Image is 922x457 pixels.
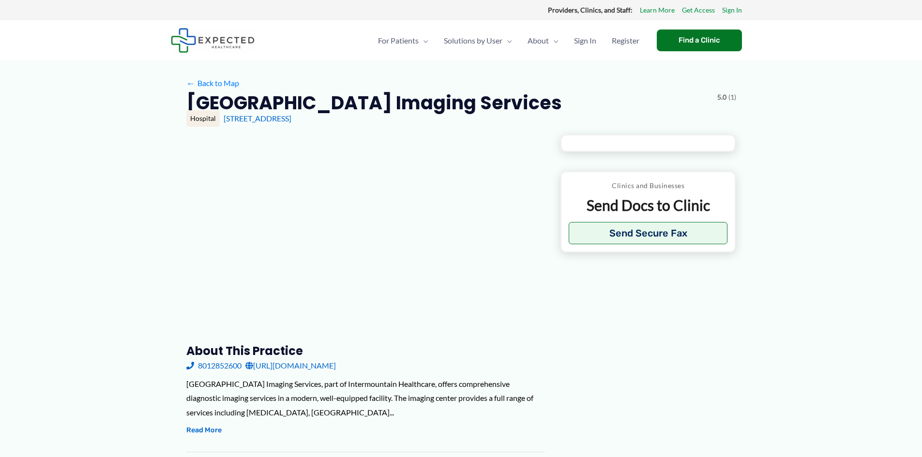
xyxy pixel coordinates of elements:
[569,179,728,192] p: Clinics and Businesses
[245,358,336,373] a: [URL][DOMAIN_NAME]
[436,24,520,58] a: Solutions by UserMenu Toggle
[186,425,222,436] button: Read More
[520,24,566,58] a: AboutMenu Toggle
[186,377,545,420] div: [GEOGRAPHIC_DATA] Imaging Services, part of Intermountain Healthcare, offers comprehensive diagno...
[604,24,647,58] a: Register
[548,6,633,14] strong: Providers, Clinics, and Staff:
[186,78,196,88] span: ←
[717,91,726,103] span: 5.0
[528,24,549,58] span: About
[186,76,239,90] a: ←Back to Map
[549,24,559,58] span: Menu Toggle
[378,24,419,58] span: For Patients
[370,24,647,58] nav: Primary Site Navigation
[682,4,715,16] a: Get Access
[186,110,220,127] div: Hospital
[566,24,604,58] a: Sign In
[186,91,562,115] h2: [GEOGRAPHIC_DATA] Imaging Services
[722,4,742,16] a: Sign In
[186,343,545,358] h3: About this practice
[574,24,596,58] span: Sign In
[640,4,675,16] a: Learn More
[171,28,255,53] img: Expected Healthcare Logo - side, dark font, small
[370,24,436,58] a: For PatientsMenu Toggle
[444,24,502,58] span: Solutions by User
[224,114,291,123] a: [STREET_ADDRESS]
[612,24,639,58] span: Register
[186,358,242,373] a: 8012852600
[569,196,728,215] p: Send Docs to Clinic
[657,29,742,51] a: Find a Clinic
[502,24,512,58] span: Menu Toggle
[419,24,428,58] span: Menu Toggle
[569,222,728,244] button: Send Secure Fax
[728,91,736,103] span: (1)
